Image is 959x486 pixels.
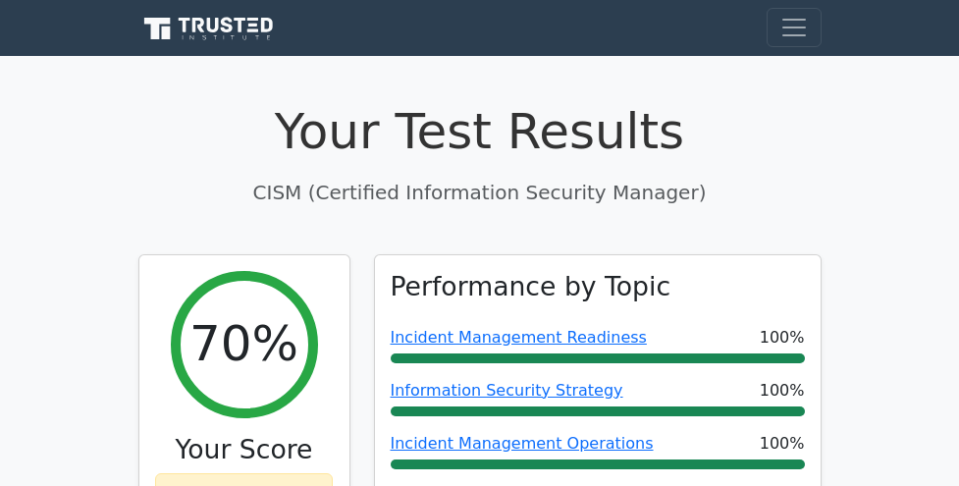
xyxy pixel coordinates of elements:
[138,178,822,207] p: CISM (Certified Information Security Manager)
[391,328,647,347] a: Incident Management Readiness
[760,379,805,403] span: 100%
[760,432,805,456] span: 100%
[138,103,822,162] h1: Your Test Results
[767,8,822,47] button: Toggle navigation
[391,434,654,453] a: Incident Management Operations
[391,381,623,400] a: Information Security Strategy
[189,315,298,374] h2: 70%
[391,271,671,302] h3: Performance by Topic
[155,434,334,465] h3: Your Score
[760,326,805,350] span: 100%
